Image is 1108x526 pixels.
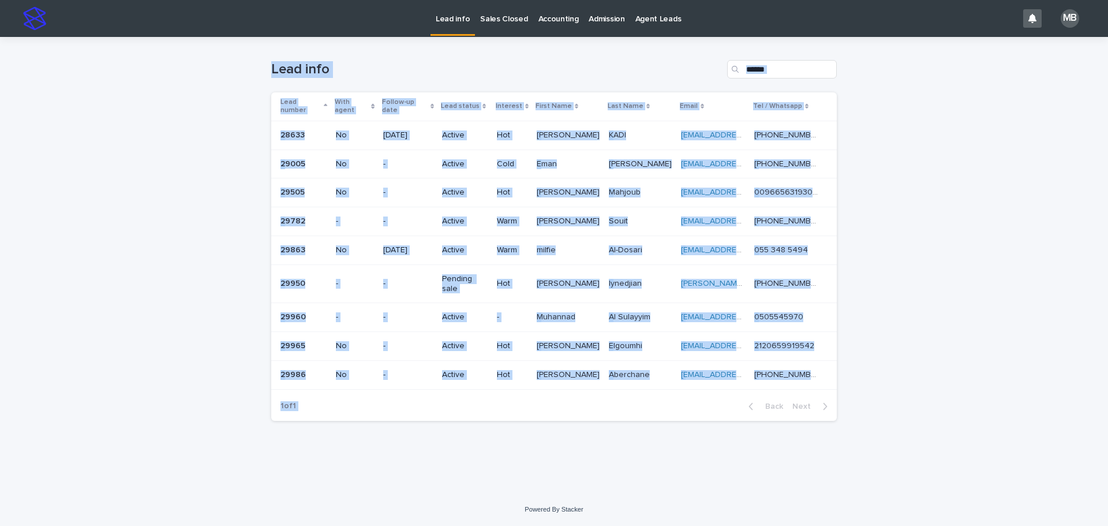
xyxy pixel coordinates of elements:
[23,7,46,30] img: stacker-logo-s-only.png
[280,157,308,169] p: 29005
[525,506,583,513] a: Powered By Stacker
[280,185,307,197] p: 29505
[271,61,723,78] h1: Lead info
[609,339,645,351] p: Elgoumhi
[536,100,572,113] p: First Name
[336,188,374,197] p: No
[271,236,837,264] tr: 2986329863 No[DATE]ActiveWarmmilfiemilfie Al-DosariAl-Dosari [EMAIL_ADDRESS][DOMAIN_NAME] ‭055 34...
[497,370,527,380] p: Hot
[753,100,802,113] p: Tel / Whatsapp
[497,159,527,169] p: Cold
[442,245,487,255] p: Active
[609,128,628,140] p: KADI
[537,185,602,197] p: [PERSON_NAME]
[681,131,811,139] a: [EMAIL_ADDRESS][DOMAIN_NAME]
[383,217,433,226] p: -
[537,277,602,289] p: [PERSON_NAME]
[280,243,308,255] p: 29863
[383,279,433,289] p: -
[609,277,644,289] p: Iynedjian
[681,160,874,168] a: [EMAIL_ADDRESS][PERSON_NAME][DOMAIN_NAME]
[537,339,602,351] p: [PERSON_NAME]
[754,128,821,140] p: [PHONE_NUMBER]
[271,332,837,361] tr: 2996529965 No-ActiveHot[PERSON_NAME][PERSON_NAME] ElgoumhiElgoumhi [EMAIL_ADDRESS][DOMAIN_NAME] 2...
[754,339,817,351] p: 2120659919542
[609,310,653,322] p: Al Sulayyim
[609,214,630,226] p: Souit
[680,100,698,113] p: Email
[336,341,374,351] p: No
[754,243,810,255] p: ‭055 348 5494‬
[336,217,374,226] p: -
[271,121,837,150] tr: 2863328633 No[DATE]ActiveHot[PERSON_NAME][PERSON_NAME] KADIKADI [EMAIL_ADDRESS][DOMAIN_NAME] [PHO...
[336,279,374,289] p: -
[271,392,305,420] p: 1 of 1
[383,312,433,322] p: -
[496,100,522,113] p: Interest
[271,303,837,332] tr: 2996029960 --Active-MuhannadMuhannad Al SulayyimAl Sulayyim [EMAIL_ADDRESS][DOMAIN_NAME] 05055459...
[280,96,321,117] p: Lead number
[609,368,652,380] p: Aberchane
[537,368,602,380] p: [PERSON_NAME]
[681,371,811,379] a: [EMAIL_ADDRESS][DOMAIN_NAME]
[497,279,527,289] p: Hot
[280,128,307,140] p: 28633
[754,310,806,322] p: 0505545970
[792,402,818,411] span: Next
[681,313,811,321] a: [EMAIL_ADDRESS][DOMAIN_NAME]
[537,214,602,226] p: [PERSON_NAME]
[497,245,527,255] p: Warm
[497,188,527,197] p: Hot
[754,214,821,226] p: [PHONE_NUMBER]
[681,246,811,254] a: [EMAIL_ADDRESS][DOMAIN_NAME]
[442,159,487,169] p: Active
[1061,9,1079,28] div: MB
[383,130,433,140] p: [DATE]
[271,207,837,236] tr: 2978229782 --ActiveWarm[PERSON_NAME][PERSON_NAME] SouitSouit [EMAIL_ADDRESS][DOMAIN_NAME] [PHONE_...
[280,368,308,380] p: 29986
[280,214,308,226] p: 29782
[442,341,487,351] p: Active
[383,370,433,380] p: -
[497,341,527,351] p: Hot
[442,188,487,197] p: Active
[336,130,374,140] p: No
[336,245,374,255] p: No
[280,277,308,289] p: 29950
[681,217,811,225] a: [EMAIL_ADDRESS][DOMAIN_NAME]
[739,401,788,412] button: Back
[758,402,783,411] span: Back
[280,339,308,351] p: 29965
[609,157,674,169] p: [PERSON_NAME]
[280,310,308,322] p: 29960
[609,185,643,197] p: Mahjoub
[681,279,937,288] a: [PERSON_NAME][EMAIL_ADDRESS][PERSON_NAME][DOMAIN_NAME]
[754,277,821,289] p: [PHONE_NUMBER]
[608,100,643,113] p: Last Name
[681,188,811,196] a: [EMAIL_ADDRESS][DOMAIN_NAME]
[609,243,645,255] p: Al-Dosari
[727,60,837,79] input: Search
[788,401,837,412] button: Next
[441,100,480,113] p: Lead status
[271,178,837,207] tr: 2950529505 No-ActiveHot[PERSON_NAME][PERSON_NAME] MahjoubMahjoub [EMAIL_ADDRESS][DOMAIN_NAME] 009...
[681,342,811,350] a: [EMAIL_ADDRESS][DOMAIN_NAME]
[383,188,433,197] p: -
[335,96,369,117] p: With agent
[442,130,487,140] p: Active
[336,370,374,380] p: No
[442,370,487,380] p: Active
[336,159,374,169] p: No
[754,185,821,197] p: 00966563193063
[271,360,837,389] tr: 2998629986 No-ActiveHot[PERSON_NAME][PERSON_NAME] AberchaneAberchane [EMAIL_ADDRESS][DOMAIN_NAME]...
[754,157,821,169] p: [PHONE_NUMBER]
[754,368,821,380] p: [PHONE_NUMBER]
[442,274,487,294] p: Pending sale
[336,312,374,322] p: -
[537,243,558,255] p: milfie
[271,264,837,303] tr: 2995029950 --Pending saleHot[PERSON_NAME][PERSON_NAME] IynedjianIynedjian [PERSON_NAME][EMAIL_ADD...
[383,245,433,255] p: [DATE]
[537,128,602,140] p: [PERSON_NAME]
[497,312,527,322] p: -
